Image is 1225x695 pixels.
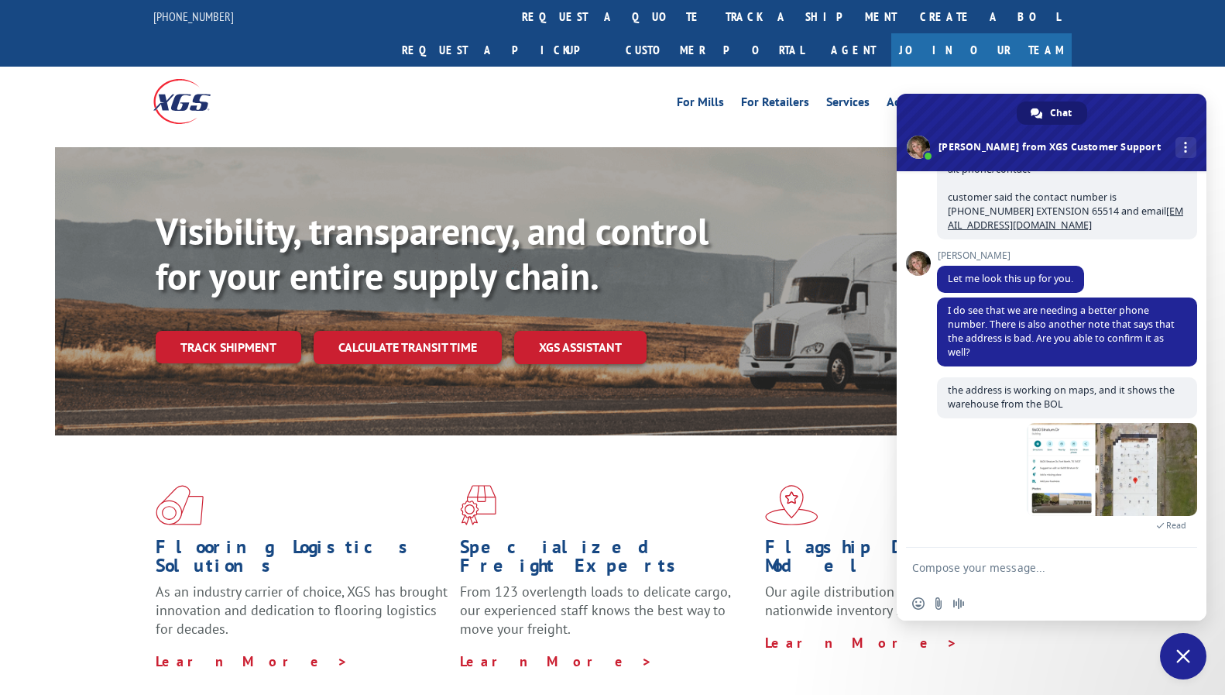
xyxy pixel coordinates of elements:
a: Close chat [1160,633,1206,680]
a: Learn More > [765,634,958,652]
img: xgs-icon-total-supply-chain-intelligence-red [156,485,204,525]
h1: Flagship Distribution Model [765,538,1058,583]
textarea: Compose your message... [912,548,1160,587]
a: Customer Portal [614,33,815,67]
a: Agent [815,33,891,67]
b: Visibility, transparency, and control for your entire supply chain. [156,207,709,300]
span: As an industry carrier of choice, XGS has brought innovation and dedication to flooring logistics... [156,583,448,638]
span: the address is working on maps, and it shows the warehouse from the BOL [948,384,1175,411]
h1: Flooring Logistics Solutions [156,538,448,583]
a: [EMAIL_ADDRESS][DOMAIN_NAME] [948,205,1183,232]
a: Advantages [887,96,950,113]
span: I do see that we are needing a better phone number. There is also another note that says that the... [948,304,1175,359]
span: Our agile distribution network gives you nationwide inventory management on demand. [765,583,1050,619]
span: [PERSON_NAME] [937,250,1084,261]
span: Audio message [952,597,965,610]
a: Services [826,96,870,113]
a: For Mills [677,96,724,113]
a: Calculate transit time [314,331,502,364]
span: Let me look this up for you. [948,272,1073,285]
a: [PHONE_NUMBER] [153,9,234,24]
a: Learn More > [460,652,653,670]
img: xgs-icon-focused-on-flooring-red [460,485,496,525]
span: for PRO#16900853 we were notified you needed an alt phone/contact customer said the contact numbe... [948,149,1183,232]
p: From 123 overlength loads to delicate cargo, our experienced staff knows the best way to move you... [460,583,753,652]
a: For Retailers [741,96,809,113]
a: Learn More > [156,652,348,670]
span: Insert an emoji [912,597,925,610]
a: Request a pickup [390,33,614,67]
span: Read [1166,520,1186,531]
span: Chat [1050,101,1072,125]
img: xgs-icon-flagship-distribution-model-red [765,485,818,525]
a: Track shipment [156,331,301,363]
a: Join Our Team [891,33,1072,67]
span: Send a file [932,597,945,610]
h1: Specialized Freight Experts [460,538,753,583]
a: XGS ASSISTANT [514,331,647,364]
a: Chat [1017,101,1087,125]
